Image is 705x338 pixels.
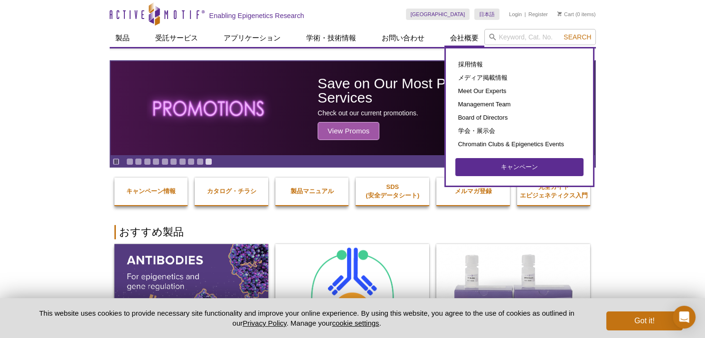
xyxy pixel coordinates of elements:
a: Go to slide 7 [179,158,186,165]
a: 受託サービス [150,29,204,47]
a: Go to slide 10 [205,158,212,165]
img: The word promotions written in all caps with a glowing effect [147,84,272,132]
p: Check out our current promotions. [318,109,590,117]
li: (0 items) [557,9,596,20]
a: アプリケーション [218,29,286,47]
a: Login [509,11,522,18]
a: [GEOGRAPHIC_DATA] [406,9,470,20]
a: Go to slide 1 [126,158,133,165]
strong: キャンペーン情報 [126,188,176,195]
strong: メルマガ登録 [454,188,491,195]
img: DNA Library Prep Kit for Illumina [436,244,590,337]
a: Management Team [455,98,583,111]
a: Register [528,11,548,18]
a: 学術・技術情報 [301,29,362,47]
span: View Promos [318,122,379,140]
h2: おすすめ製品 [114,225,591,239]
a: 会社概要 [444,29,484,47]
a: Go to slide 3 [144,158,151,165]
a: Go to slide 2 [135,158,142,165]
a: カタログ・チラシ [195,178,268,205]
button: Got it! [606,311,682,330]
a: 日本語 [474,9,499,20]
a: Go to slide 5 [161,158,169,165]
strong: カタログ・チラシ [207,188,256,195]
a: Privacy Policy [243,319,286,327]
a: Go to slide 6 [170,158,177,165]
strong: 製品マニュアル [291,188,334,195]
a: Go to slide 8 [188,158,195,165]
h2: Save on Our Most Popular Products & Services [318,76,590,105]
a: Toggle autoplay [113,158,120,165]
a: 完全ガイドエピジェネティクス入門 [517,173,591,209]
img: ChIC/CUT&RUN Assay Kit [275,244,429,338]
input: Keyword, Cat. No. [484,29,596,45]
a: Go to slide 9 [197,158,204,165]
span: Search [564,33,591,41]
a: キャンペーン [455,158,583,176]
a: Go to slide 4 [152,158,160,165]
a: The word promotions written in all caps with a glowing effect Save on Our Most Popular Products &... [111,61,595,155]
a: Chromatin Clubs & Epigenetics Events [455,138,583,151]
a: Cart [557,11,574,18]
p: This website uses cookies to provide necessary site functionality and improve your online experie... [23,308,591,328]
h2: Enabling Epigenetics Research [209,11,304,20]
a: お問い合わせ [376,29,430,47]
a: Board of Directors [455,111,583,124]
a: キャンペーン情報 [114,178,188,205]
article: Save on Our Most Popular Products & Services [111,61,595,155]
a: 製品 [110,29,135,47]
button: Search [561,33,594,41]
a: SDS(安全データシート) [356,173,429,209]
strong: SDS (安全データシート) [366,183,419,199]
a: 学会・展示会 [455,124,583,138]
img: All Antibodies [114,244,268,337]
img: Your Cart [557,11,562,16]
li: | [525,9,526,20]
button: cookie settings [332,319,379,327]
a: 採用情報 [455,58,583,71]
a: メディア掲載情報 [455,71,583,84]
div: Open Intercom Messenger [673,306,696,329]
a: 製品マニュアル [275,178,349,205]
a: メルマガ登録 [436,178,510,205]
a: Meet Our Experts [455,84,583,98]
